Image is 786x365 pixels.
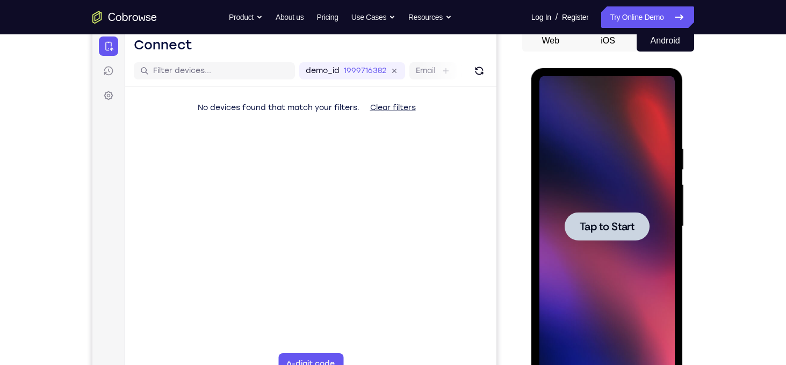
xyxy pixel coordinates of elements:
label: Email [323,35,343,46]
span: No devices found that match your filters. [105,73,267,82]
button: Product [229,6,263,28]
span: Tap to Start [48,153,103,164]
button: Use Cases [351,6,395,28]
a: Register [562,6,588,28]
a: Go to the home page [92,11,157,24]
button: Clear filters [269,67,332,89]
label: demo_id [213,35,247,46]
span: / [556,11,558,24]
button: Tap to Start [33,144,118,172]
button: Resources [408,6,452,28]
button: 6-digit code [186,323,251,345]
a: About us [276,6,304,28]
button: Web [522,30,580,52]
a: Log In [531,6,551,28]
a: Try Online Demo [601,6,694,28]
button: iOS [579,30,637,52]
button: Refresh [378,32,395,49]
a: Pricing [316,6,338,28]
button: Android [637,30,694,52]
